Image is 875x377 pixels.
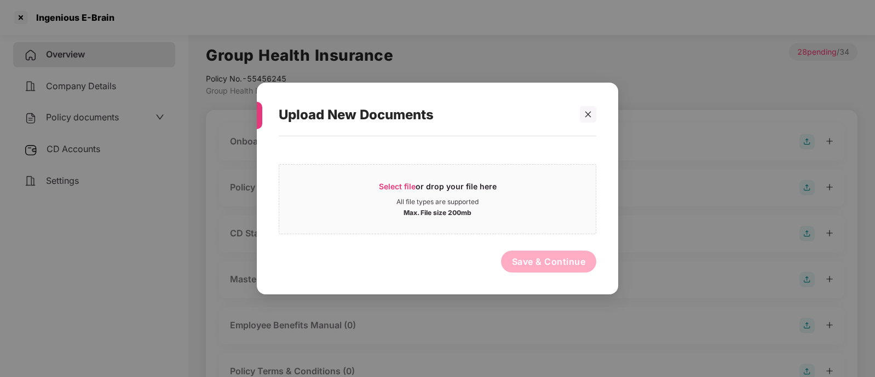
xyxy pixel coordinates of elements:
[584,111,592,118] span: close
[379,182,416,191] span: Select file
[396,198,479,206] div: All file types are supported
[379,181,497,198] div: or drop your file here
[404,206,471,217] div: Max. File size 200mb
[501,251,597,272] button: Save & Continue
[279,173,596,225] span: Select fileor drop your file hereAll file types are supportedMax. File size 200mb
[279,94,570,136] div: Upload New Documents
